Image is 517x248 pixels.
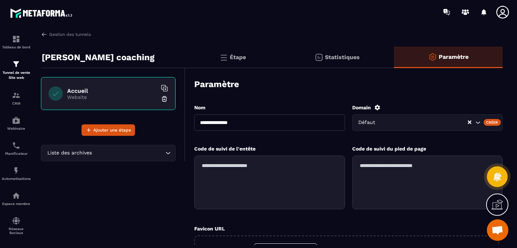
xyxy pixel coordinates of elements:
a: automationsautomationsEspace membre [2,186,31,211]
input: Search for option [382,119,467,127]
a: formationformationCRM [2,86,31,111]
a: automationsautomationsAutomatisations [2,161,31,186]
img: setting-o.ffaa8168.svg [428,53,437,61]
label: Nom [194,105,205,110]
img: scheduler [12,141,20,150]
a: Gestion des tunnels [41,31,91,38]
button: Ajouter une étape [81,124,135,136]
label: Domain [352,105,371,110]
h6: Accueil [67,87,157,94]
span: Liste des archives [46,149,93,157]
img: automations [12,166,20,175]
span: Ajouter une étape [93,127,131,134]
a: automationsautomationsWebinaire [2,111,31,136]
a: formationformationTableau de bord [2,29,31,54]
img: trash [161,95,168,102]
p: Réseaux Sociaux [2,227,31,235]
p: Planificateur [2,152,31,156]
img: stats.20deebd0.svg [315,53,323,62]
p: Étape [230,54,246,61]
img: automations [12,191,20,200]
p: Espace membre [2,202,31,206]
p: Webinaire [2,127,31,130]
a: schedulerschedulerPlanificateur [2,136,31,161]
button: Clear Selected [468,120,471,125]
p: [PERSON_NAME] coaching [42,50,154,65]
img: social-network [12,216,20,225]
label: Code de suivi de l'entête [194,146,256,152]
img: arrow [41,31,47,38]
p: Website [67,94,157,100]
input: Search for option [93,149,164,157]
p: CRM [2,101,31,105]
img: automations [12,116,20,125]
p: Automatisations [2,177,31,181]
div: Search for option [352,114,503,131]
a: social-networksocial-networkRéseaux Sociaux [2,211,31,240]
p: Paramètre [439,53,469,60]
p: Tableau de bord [2,45,31,49]
h3: Paramètre [194,79,239,89]
img: logo [10,6,75,20]
a: formationformationTunnel de vente Site web [2,54,31,86]
div: Ouvrir le chat [487,219,508,241]
img: bars.0d591741.svg [219,53,228,62]
div: Search for option [41,145,176,161]
p: Statistiques [325,54,360,61]
label: Code de suivi du pied de page [352,146,426,152]
img: formation [12,35,20,43]
div: Créer [484,119,501,125]
img: formation [12,60,20,68]
p: Tunnel de vente Site web [2,70,31,80]
label: Favicon URL [194,226,225,232]
span: Défaut [357,119,382,127]
img: formation [12,91,20,100]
